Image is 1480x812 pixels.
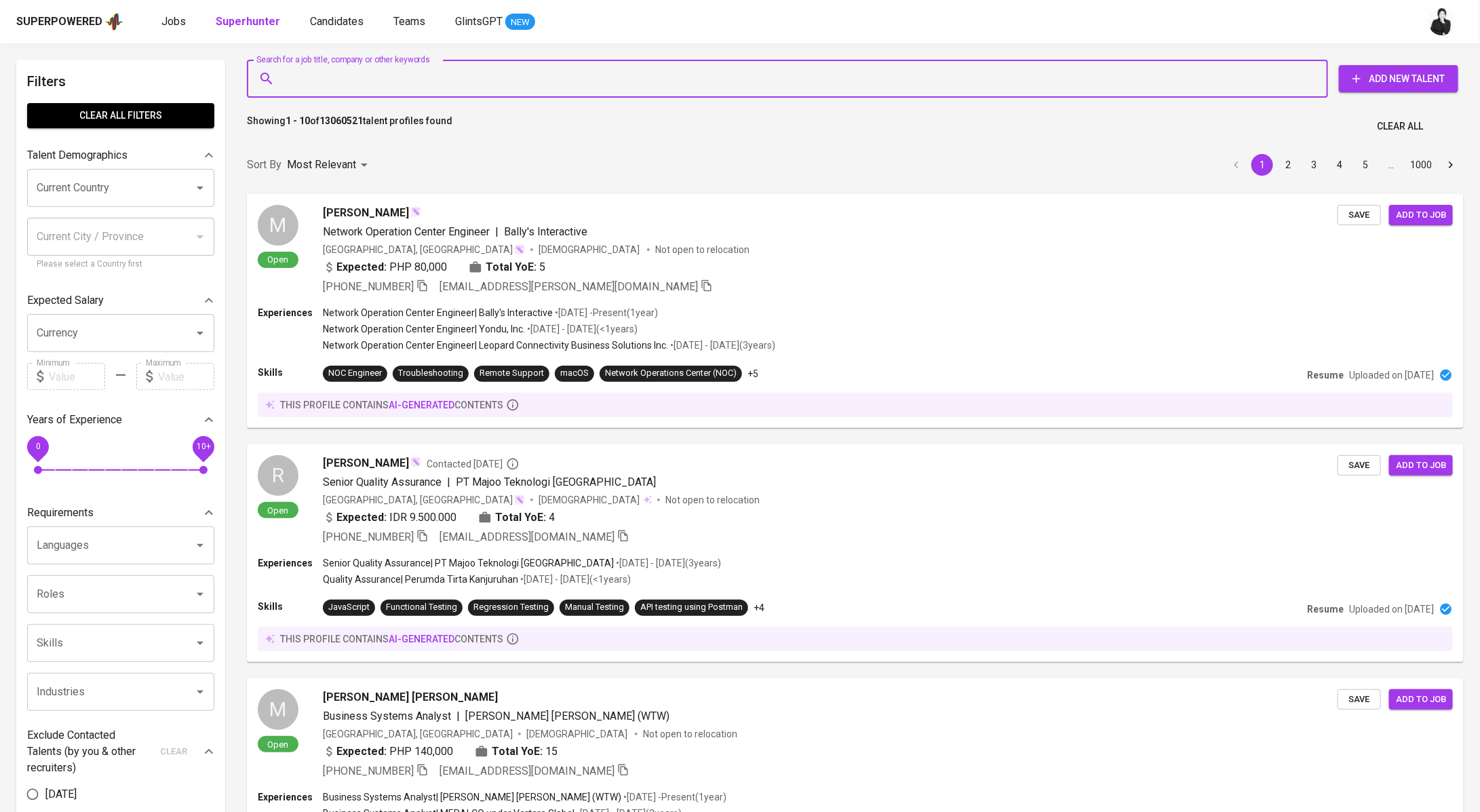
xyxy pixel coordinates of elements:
[247,114,452,139] p: Showing of talent profiles found
[27,71,214,92] h6: Filters
[27,142,214,169] div: Talent Demographics
[323,225,490,238] span: Network Operation Center Engineer
[553,306,658,320] p: • [DATE] - Present ( 1 year )
[440,280,698,293] span: [EMAIL_ADDRESS][PERSON_NAME][DOMAIN_NAME]
[258,455,298,496] div: R
[27,406,214,433] div: Years of Experience
[1349,602,1434,616] p: Uploaded on [DATE]
[1440,154,1462,176] button: Go to next page
[389,634,454,644] span: AI-generated
[456,708,460,724] span: |
[518,573,631,586] p: • [DATE] - [DATE] ( <1 years )
[1396,208,1446,223] span: Add to job
[27,727,214,776] div: Exclude Contacted Talents (by you & other recruiters)clear
[27,287,214,314] div: Expected Salary
[319,115,363,126] b: 13060521
[1428,8,1456,35] img: medwi@glints.com
[161,14,189,31] a: Jobs
[427,457,520,471] span: Contacted [DATE]
[191,585,210,604] button: Open
[247,444,1464,662] a: ROpen[PERSON_NAME]Contacted [DATE]Senior Quality Assurance|PT Majoo Teknologi [GEOGRAPHIC_DATA][G...
[323,689,498,705] span: [PERSON_NAME] [PERSON_NAME]
[323,322,525,336] p: Network Operation Center Engineer | Yondu, Inc.
[161,15,186,28] span: Jobs
[1396,692,1446,708] span: Add to job
[1277,154,1299,176] button: Go to page 2
[505,16,535,29] span: NEW
[539,493,642,507] span: [DEMOGRAPHIC_DATA]
[455,15,503,28] span: GlintsGPT
[27,727,152,776] p: Exclude Contacted Talents (by you & other recruiters)
[560,367,589,380] div: macOS
[323,727,513,741] div: [GEOGRAPHIC_DATA], [GEOGRAPHIC_DATA]
[323,259,447,275] div: PHP 80,000
[410,457,421,467] img: magic_wand.svg
[1329,154,1350,176] button: Go to page 4
[514,495,525,505] img: magic_wand.svg
[323,476,442,488] span: Senior Quality Assurance
[287,157,356,173] p: Most Relevant
[614,556,721,570] p: • [DATE] - [DATE] ( 3 years )
[410,206,421,217] img: magic_wand.svg
[1224,154,1464,176] nav: pagination navigation
[262,254,294,265] span: Open
[605,367,737,380] div: Network Operations Center (NOC)
[328,601,370,614] div: JavaScript
[310,14,366,31] a: Candidates
[643,727,737,741] p: Not open to relocation
[323,765,414,777] span: [PHONE_NUMBER]
[1350,71,1447,88] span: Add New Talent
[258,556,323,570] p: Experiences
[1380,158,1402,172] div: …
[258,366,323,379] p: Skills
[1389,689,1453,710] button: Add to job
[504,225,587,238] span: Bally's Interactive
[216,14,283,31] a: Superhunter
[27,103,214,128] button: Clear All filters
[27,505,94,521] p: Requirements
[393,14,428,31] a: Teams
[549,509,555,526] span: 4
[37,258,205,271] p: Please select a Country first
[336,743,387,760] b: Expected:
[545,743,558,760] span: 15
[258,689,298,730] div: M
[287,153,372,178] div: Most Relevant
[473,601,549,614] div: Regression Testing
[247,194,1464,428] a: MOpen[PERSON_NAME]Network Operation Center Engineer|Bally's Interactive[GEOGRAPHIC_DATA], [GEOGRA...
[247,157,281,173] p: Sort By
[323,339,668,352] p: Network Operation Center Engineer | Leopard Connectivity Business Solutions Inc.
[386,601,457,614] div: Functional Testing
[258,306,323,320] p: Experiences
[514,244,525,255] img: magic_wand.svg
[747,367,758,381] p: +5
[665,493,760,507] p: Not open to relocation
[323,530,414,543] span: [PHONE_NUMBER]
[539,243,642,256] span: [DEMOGRAPHIC_DATA]
[1389,205,1453,226] button: Add to job
[1396,458,1446,473] span: Add to job
[640,601,743,614] div: API testing using Postman
[1344,208,1374,223] span: Save
[27,292,104,309] p: Expected Salary
[336,259,387,275] b: Expected:
[539,259,545,275] span: 5
[27,147,128,163] p: Talent Demographics
[16,12,123,32] a: Superpoweredapp logo
[389,400,454,410] span: AI-generated
[1371,114,1428,139] button: Clear All
[323,205,409,221] span: [PERSON_NAME]
[1377,118,1423,135] span: Clear All
[323,710,451,722] span: Business Systems Analyst
[506,457,520,471] svg: By Batam recruiter
[455,14,535,31] a: GlintsGPT NEW
[258,790,323,804] p: Experiences
[1251,154,1273,176] button: page 1
[1307,602,1344,616] p: Resume
[191,682,210,701] button: Open
[35,442,40,452] span: 0
[465,710,669,722] span: [PERSON_NAME] [PERSON_NAME] (WTW)
[398,367,463,380] div: Troubleshooting
[158,363,214,390] input: Value
[323,280,414,293] span: [PHONE_NUMBER]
